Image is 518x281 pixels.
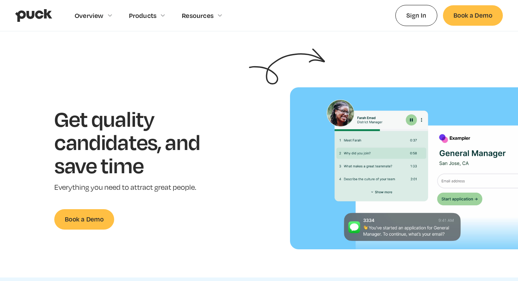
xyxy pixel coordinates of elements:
p: Everything you need to attract great people. [54,182,222,193]
div: Overview [75,12,104,19]
div: Products [129,12,157,19]
a: Book a Demo [54,209,114,229]
a: Sign In [395,5,437,26]
div: Resources [182,12,214,19]
a: Book a Demo [443,5,503,25]
h1: Get quality candidates, and save time [54,107,222,176]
